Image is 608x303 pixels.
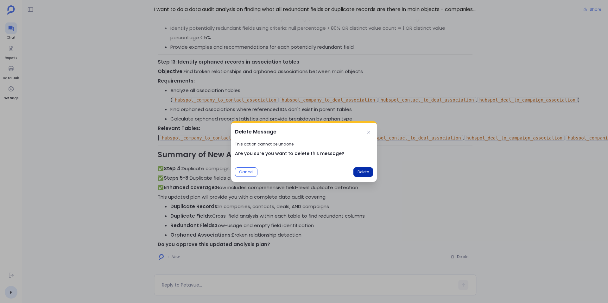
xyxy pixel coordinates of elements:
[235,167,257,177] button: Cancel
[235,150,373,157] span: Are you sure you want to delete this message?
[358,170,369,175] span: Delete
[235,128,276,136] h2: Delete Message
[353,167,373,177] button: Delete
[235,141,373,147] span: This action cannot be undone.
